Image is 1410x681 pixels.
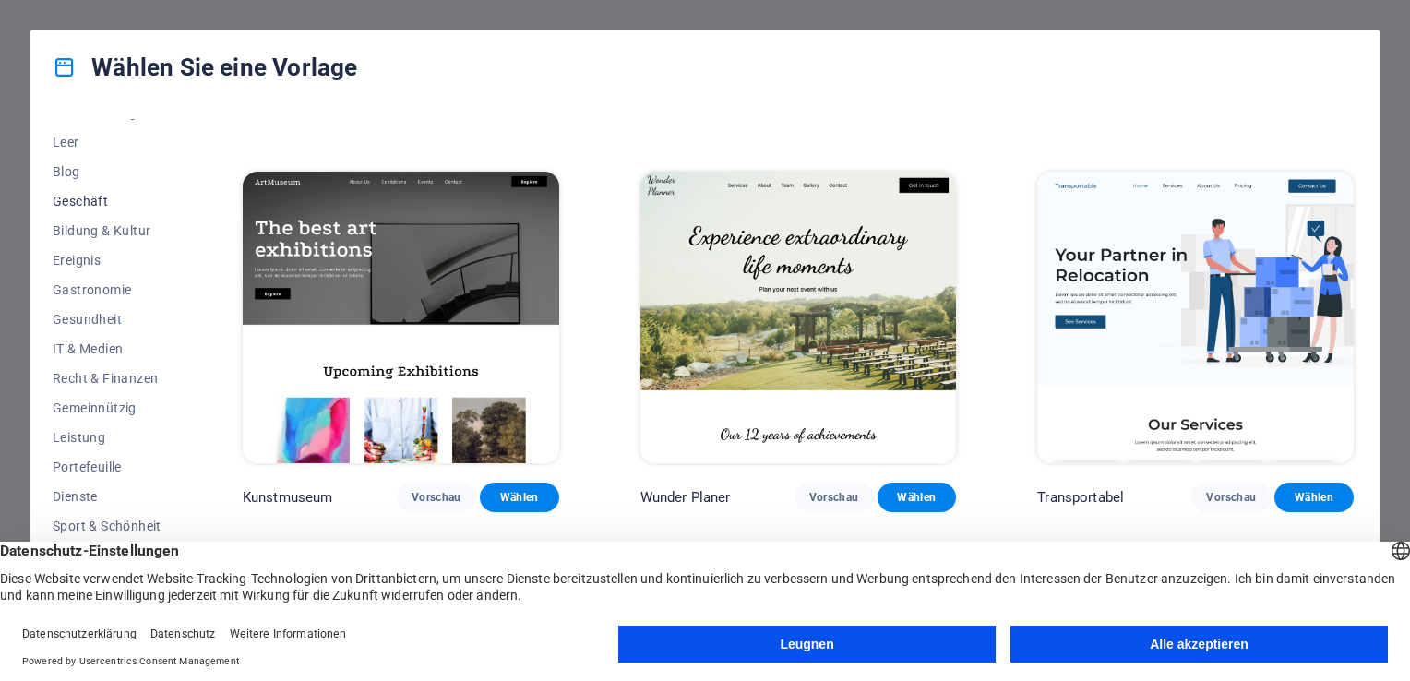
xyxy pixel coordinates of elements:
[1274,483,1354,512] button: Wählen
[53,452,161,482] button: Portefeuille
[640,172,957,463] img: Wunder Planer
[1191,483,1271,512] button: Vorschau
[1289,490,1339,505] span: Wählen
[412,490,461,505] span: Vorschau
[53,482,161,511] button: Dienste
[53,364,161,393] button: Recht & Finanzen
[1037,172,1354,463] img: Transportabel
[53,157,161,186] button: Blog
[243,172,559,463] img: Kunstmuseum
[53,460,161,474] span: Portefeuille
[53,541,161,570] button: Trades
[53,282,161,297] span: Gastronomie
[53,194,161,209] span: Geschäft
[53,127,161,157] button: Leer
[53,223,161,238] span: Bildung & Kultur
[53,423,161,452] button: Leistung
[892,490,942,505] span: Wählen
[243,488,333,507] p: Kunstmuseum
[53,186,161,216] button: Geschäft
[53,519,161,533] span: Sport & Schönheit
[53,341,161,356] span: IT & Medien
[53,511,161,541] button: Sport & Schönheit
[53,489,161,504] span: Dienste
[878,483,957,512] button: Wählen
[53,305,161,334] button: Gesundheit
[495,490,544,505] span: Wählen
[480,483,559,512] button: Wählen
[53,135,161,149] span: Leer
[1037,488,1124,507] p: Transportabel
[53,430,161,445] span: Leistung
[640,488,731,507] p: Wunder Planer
[397,483,476,512] button: Vorschau
[795,483,874,512] button: Vorschau
[91,53,357,82] font: Wählen Sie eine Vorlage
[53,164,161,179] span: Blog
[53,275,161,305] button: Gastronomie
[53,245,161,275] button: Ereignis
[53,253,161,268] span: Ereignis
[53,371,161,386] span: Recht & Finanzen
[53,334,161,364] button: IT & Medien
[53,393,161,423] button: Gemeinnützig
[1206,490,1256,505] span: Vorschau
[53,216,161,245] button: Bildung & Kultur
[809,490,859,505] span: Vorschau
[53,400,161,415] span: Gemeinnützig
[53,312,161,327] span: Gesundheit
